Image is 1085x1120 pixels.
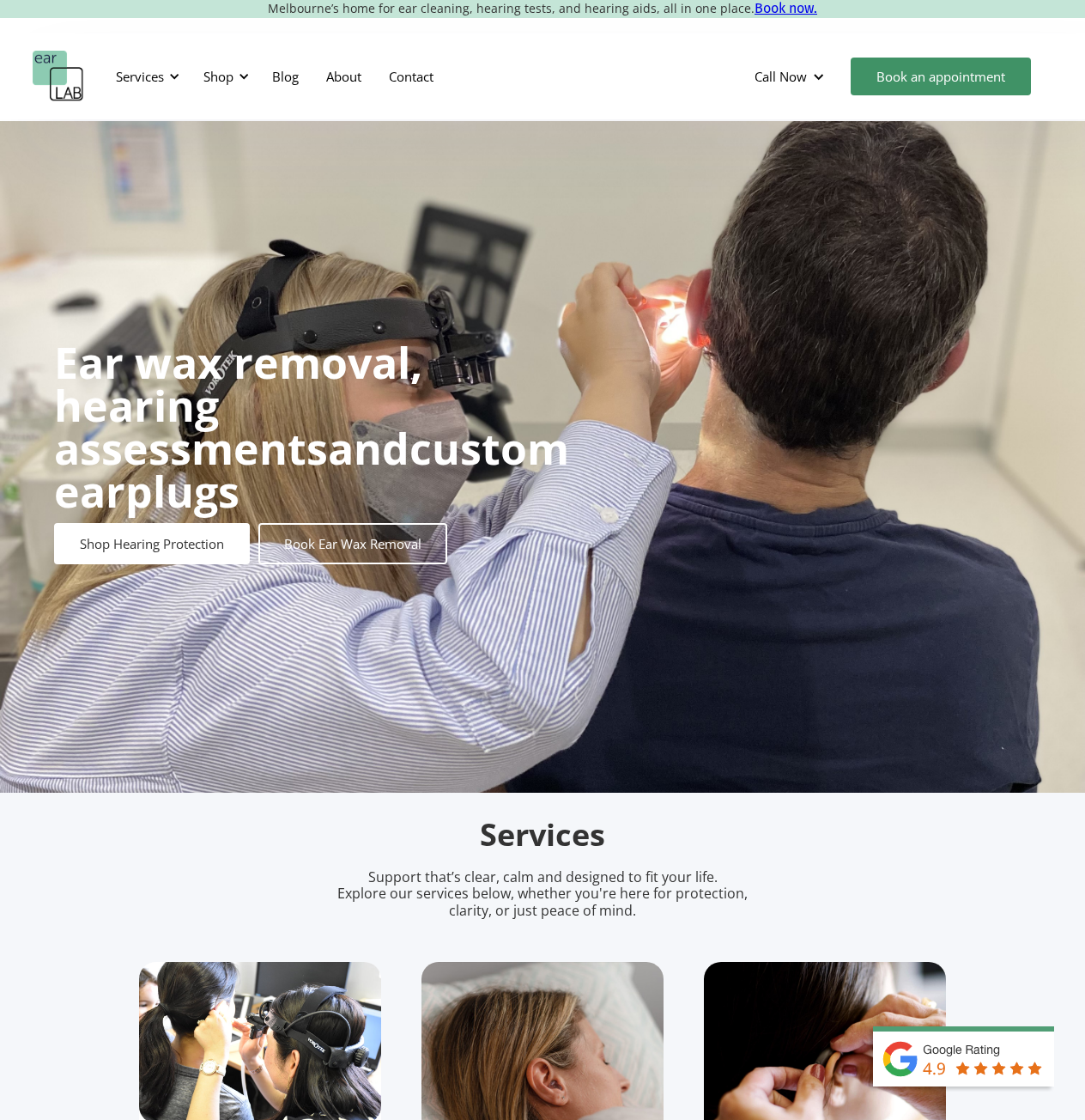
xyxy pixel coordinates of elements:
div: Call Now [741,51,842,102]
a: Contact [375,52,447,101]
div: Services [116,68,164,85]
div: Shop [193,51,254,102]
strong: custom earplugs [54,419,569,520]
a: home [33,51,84,102]
h1: and [54,341,569,513]
a: Book an appointment [851,58,1031,95]
h2: Services [139,815,946,855]
div: Call Now [755,68,807,85]
a: Book Ear Wax Removal [258,523,447,564]
a: About [312,52,375,101]
div: Shop [203,68,233,85]
a: Shop Hearing Protection [54,523,250,564]
strong: Ear wax removal, hearing assessments [54,333,422,478]
a: Blog [258,52,312,101]
p: Support that’s clear, calm and designed to fit your life. Explore our services below, whether you... [315,869,770,919]
div: Services [106,51,185,102]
